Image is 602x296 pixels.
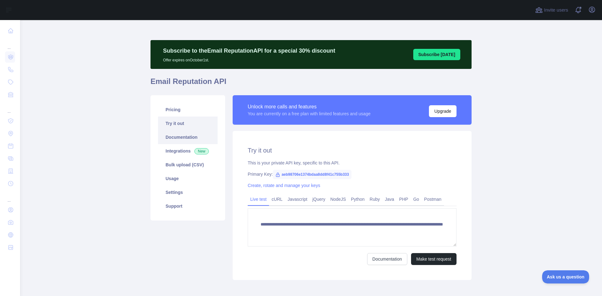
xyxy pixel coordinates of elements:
a: Create, rotate and manage your keys [248,183,320,188]
div: You are currently on a free plan with limited features and usage [248,111,371,117]
span: Invite users [544,7,568,14]
span: New [194,148,209,154]
a: Usage [158,172,218,185]
div: ... [5,38,15,50]
a: jQuery [310,194,328,204]
div: Unlock more calls and features [248,103,371,111]
button: Invite users [534,5,569,15]
a: cURL [269,194,285,204]
div: Primary Key: [248,171,457,177]
a: PHP [397,194,411,204]
div: This is your private API key, specific to this API. [248,160,457,166]
button: Subscribe [DATE] [413,49,460,60]
a: Pricing [158,103,218,117]
div: ... [5,190,15,203]
a: Javascript [285,194,310,204]
div: ... [5,101,15,114]
a: Settings [158,185,218,199]
a: Support [158,199,218,213]
a: Bulk upload (CSV) [158,158,218,172]
a: Postman [422,194,444,204]
a: Live test [248,194,269,204]
button: Upgrade [429,105,457,117]
a: Try it out [158,117,218,130]
a: NodeJS [328,194,348,204]
p: Subscribe to the Email Reputation API for a special 30 % discount [163,46,335,55]
a: Ruby [367,194,383,204]
a: Python [348,194,367,204]
iframe: Toggle Customer Support [542,270,589,283]
a: Go [411,194,422,204]
h2: Try it out [248,146,457,155]
a: Documentation [158,130,218,144]
p: Offer expires on October 1st. [163,55,335,63]
button: Make test request [411,253,457,265]
a: Java [383,194,397,204]
a: Integrations New [158,144,218,158]
span: aeb98706e1374bdaa8dd8f41c755b333 [273,170,351,179]
h1: Email Reputation API [150,76,472,91]
a: Documentation [367,253,407,265]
